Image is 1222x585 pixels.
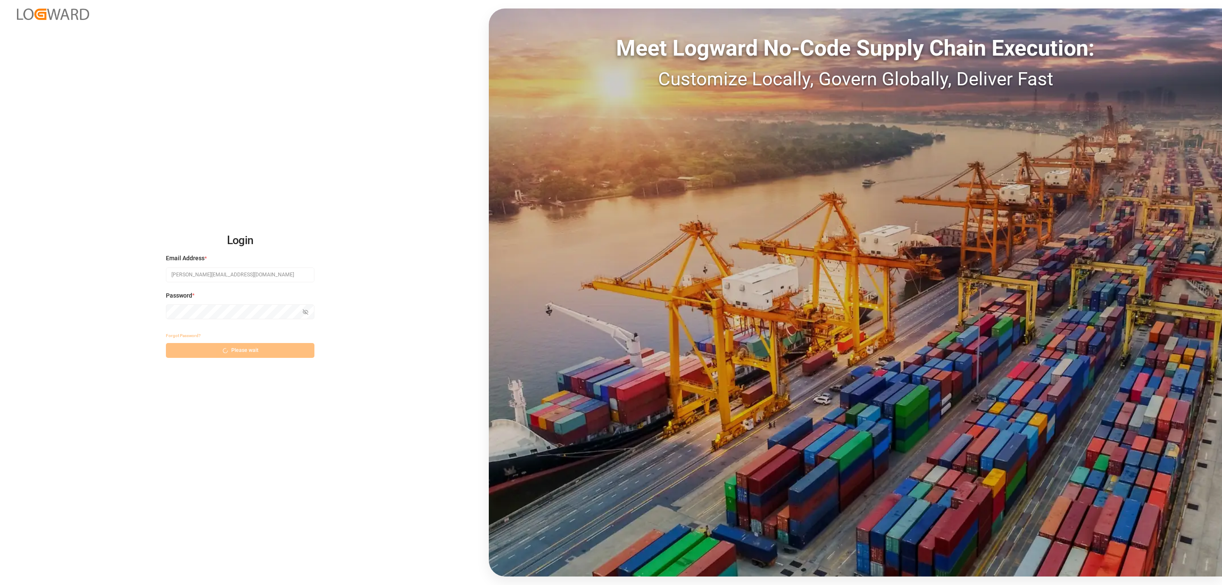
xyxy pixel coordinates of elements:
[166,254,205,263] span: Email Address
[166,291,192,300] span: Password
[17,8,89,20] img: Logward_new_orange.png
[489,32,1222,65] div: Meet Logward No-Code Supply Chain Execution:
[166,267,314,282] input: Enter your email
[166,227,314,254] h2: Login
[489,65,1222,93] div: Customize Locally, Govern Globally, Deliver Fast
